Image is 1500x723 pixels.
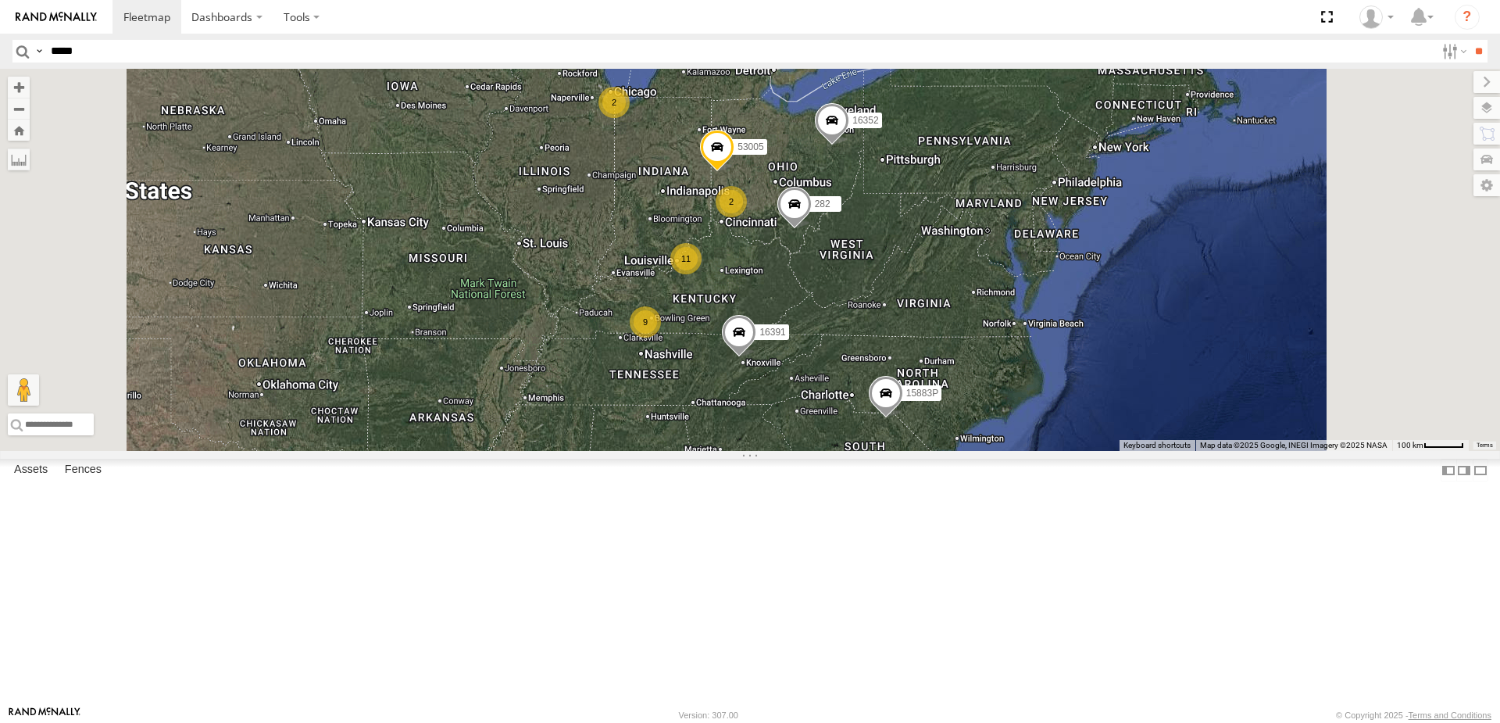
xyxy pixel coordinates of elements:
[1473,174,1500,196] label: Map Settings
[1392,440,1469,451] button: Map Scale: 100 km per 48 pixels
[852,115,878,126] span: 16352
[1455,5,1480,30] i: ?
[1397,441,1423,449] span: 100 km
[1336,710,1491,720] div: © Copyright 2025 -
[1473,459,1488,481] label: Hide Summary Table
[8,374,39,406] button: Drag Pegman onto the map to open Street View
[737,141,763,152] span: 53005
[8,77,30,98] button: Zoom in
[8,149,30,170] label: Measure
[6,460,55,481] label: Assets
[1477,442,1493,449] a: Terms (opens in new tab)
[8,98,30,120] button: Zoom out
[8,120,30,141] button: Zoom Home
[16,12,97,23] img: rand-logo.svg
[759,327,785,338] span: 16391
[679,710,738,720] div: Version: 307.00
[1409,710,1491,720] a: Terms and Conditions
[815,199,830,209] span: 282
[716,186,747,217] div: 2
[1456,459,1472,481] label: Dock Summary Table to the Right
[1436,40,1470,63] label: Search Filter Options
[1354,5,1399,29] div: Paul Withrow
[598,87,630,118] div: 2
[1441,459,1456,481] label: Dock Summary Table to the Left
[57,460,109,481] label: Fences
[9,707,80,723] a: Visit our Website
[33,40,45,63] label: Search Query
[1200,441,1387,449] span: Map data ©2025 Google, INEGI Imagery ©2025 NASA
[1123,440,1191,451] button: Keyboard shortcuts
[630,306,661,338] div: 9
[670,243,702,274] div: 11
[906,388,938,399] span: 15883P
